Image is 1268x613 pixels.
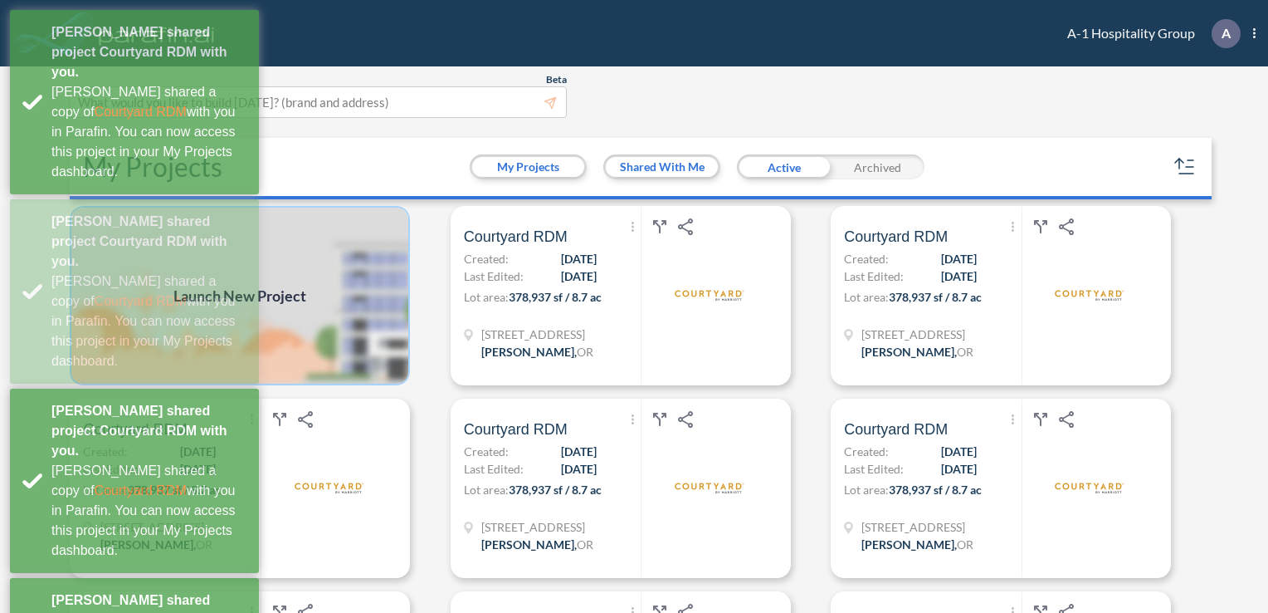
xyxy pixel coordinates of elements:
a: Courtyard RDMCreated:[DATE]Last Edited:[DATE]Lot area:378,937 sf / 8.7 ac[STREET_ADDRESS][PERSON_... [444,206,824,385]
span: Lot area: [844,483,889,497]
span: [DATE] [941,267,977,285]
span: Courtyard RDM [844,419,948,439]
div: Redmond, OR [861,536,973,553]
button: sort [1172,154,1198,180]
span: [PERSON_NAME] , [481,537,577,552]
span: [PERSON_NAME] , [481,345,577,359]
span: [DATE] [561,460,597,478]
span: Courtyard RDM [464,419,568,439]
span: [DATE] [561,267,597,285]
img: logo [668,254,751,337]
span: 378,937 sf / 8.7 ac [889,290,982,304]
button: Shared With Me [606,157,718,177]
div: [PERSON_NAME] shared a copy of with you in Parafin. You can now access this project in your My Pr... [51,272,246,371]
div: A-1 Hospitality Group [1042,19,1256,48]
span: Created: [844,443,889,460]
span: [DATE] [561,443,597,460]
div: [PERSON_NAME] shared project Courtyard RDM with you. [51,212,246,272]
span: Last Edited: [464,267,524,285]
a: Courtyard RDMCreated:[DATE]Last Edited:[DATE]Lot area:378,937 sf / 8.7 ac[STREET_ADDRESS][PERSON_... [824,206,1204,385]
div: Active [737,154,831,179]
img: logo [288,447,371,530]
span: Lot area: [464,483,509,497]
span: Lot area: [464,290,509,304]
a: Courtyard RDMCreated:[DATE]Last Edited:[DATE]Lot area:378,937 sf / 8.7 ac[STREET_ADDRESS][PERSON_... [444,399,824,578]
span: [DATE] [941,443,977,460]
span: [DATE] [941,250,977,267]
span: OR [577,345,593,359]
span: [PERSON_NAME] , [861,345,957,359]
div: Redmond, OR [861,343,973,360]
span: Beta [546,73,567,86]
a: Courtyard RDMCreated:[DATE]Last Edited:[DATE]Lot area:378,937 sf / 8.7 ac[STREET_ADDRESS][PERSON_... [824,399,1204,578]
span: Last Edited: [464,460,524,478]
div: Redmond, OR [481,536,593,553]
div: [PERSON_NAME] shared project Courtyard RDM with you. [51,401,246,461]
span: Courtyard RDM [464,227,568,247]
p: A [1222,26,1231,41]
span: Courtyard RDM [844,227,948,247]
span: Created: [464,443,509,460]
span: OR [957,537,973,552]
span: OR [577,537,593,552]
a: Courtyard RDM [95,483,187,498]
span: [DATE] [941,460,977,478]
img: logo [1048,254,1131,337]
span: 3635 SW Airport Wy [861,518,973,536]
img: logo [668,447,751,530]
span: Created: [844,250,889,267]
span: Last Edited: [844,460,904,478]
span: Lot area: [844,290,889,304]
a: Courtyard RDM [95,105,187,119]
span: Created: [464,250,509,267]
span: 3635 SW Airport Wy [861,326,973,343]
span: 378,937 sf / 8.7 ac [509,483,602,497]
span: OR [957,345,973,359]
img: logo [1048,447,1131,530]
span: 378,937 sf / 8.7 ac [509,290,602,304]
div: Redmond, OR [481,343,593,360]
span: Last Edited: [844,267,904,285]
button: My Projects [472,157,584,177]
a: Courtyard RDM [95,294,187,308]
span: 3635 SW Airport Wy [481,326,593,343]
span: 378,937 sf / 8.7 ac [889,483,982,497]
div: [PERSON_NAME] shared project Courtyard RDM with you. [51,22,246,82]
span: [PERSON_NAME] , [861,537,957,552]
span: 3635 SW Airport Wy [481,518,593,536]
div: [PERSON_NAME] shared a copy of with you in Parafin. You can now access this project in your My Pr... [51,461,246,561]
div: Archived [831,154,924,179]
div: [PERSON_NAME] shared a copy of with you in Parafin. You can now access this project in your My Pr... [51,82,246,182]
span: [DATE] [561,250,597,267]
